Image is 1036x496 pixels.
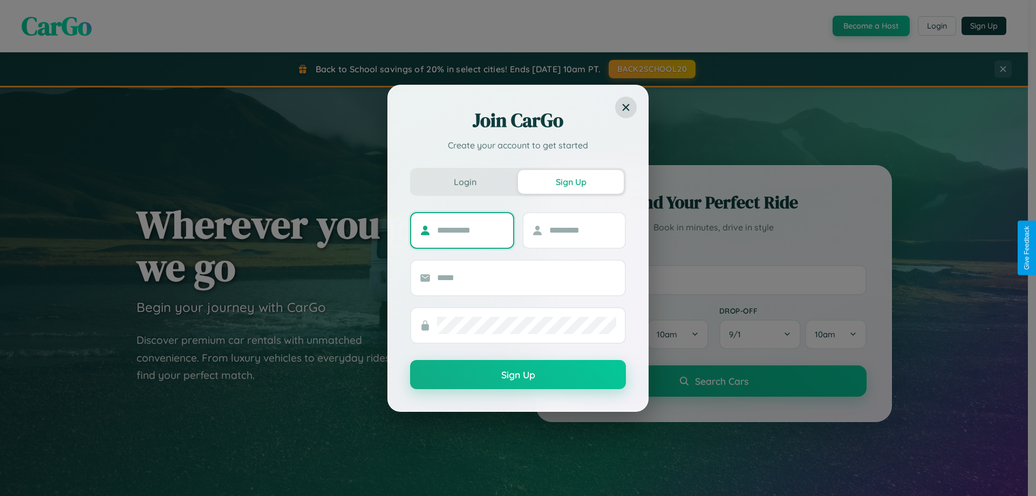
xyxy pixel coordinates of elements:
[410,360,626,389] button: Sign Up
[412,170,518,194] button: Login
[518,170,624,194] button: Sign Up
[410,107,626,133] h2: Join CarGo
[1023,226,1031,270] div: Give Feedback
[410,139,626,152] p: Create your account to get started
